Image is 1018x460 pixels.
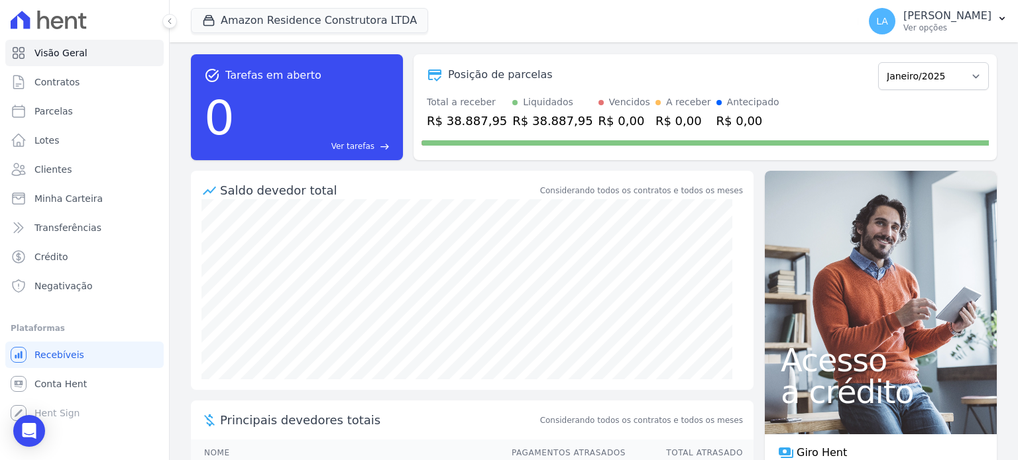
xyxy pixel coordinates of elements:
span: Negativação [34,279,93,293]
span: Recebíveis [34,348,84,361]
div: Antecipado [727,95,779,109]
a: Recebíveis [5,342,164,368]
a: Clientes [5,156,164,183]
a: Conta Hent [5,371,164,397]
div: R$ 38.887,95 [427,112,507,130]
span: Ver tarefas [331,140,374,152]
div: A receber [666,95,711,109]
a: Crédito [5,244,164,270]
div: Open Intercom Messenger [13,415,45,447]
p: [PERSON_NAME] [903,9,991,23]
button: LA [PERSON_NAME] Ver opções [858,3,1018,40]
a: Parcelas [5,98,164,124]
div: Posição de parcelas [448,67,553,83]
span: Lotes [34,134,60,147]
a: Ver tarefas east [240,140,390,152]
span: Considerando todos os contratos e todos os meses [540,414,743,426]
span: Contratos [34,75,80,89]
span: Minha Carteira [34,192,103,205]
div: Vencidos [609,95,650,109]
span: Conta Hent [34,377,87,391]
div: Total a receber [427,95,507,109]
div: R$ 38.887,95 [512,112,593,130]
div: Considerando todos os contratos e todos os meses [540,185,743,197]
span: Clientes [34,163,72,176]
a: Minha Carteira [5,185,164,212]
span: Crédito [34,250,68,263]
p: Ver opções [903,23,991,33]
div: R$ 0,00 [598,112,650,130]
a: Lotes [5,127,164,154]
div: R$ 0,00 [716,112,779,130]
a: Visão Geral [5,40,164,66]
div: Plataformas [11,320,158,336]
span: Parcelas [34,105,73,118]
div: Saldo devedor total [220,181,537,199]
button: Amazon Residence Construtora LTDA [191,8,428,33]
div: 0 [204,83,235,152]
a: Negativação [5,273,164,299]
a: Transferências [5,214,164,241]
span: Transferências [34,221,101,234]
div: R$ 0,00 [655,112,711,130]
span: Acesso [781,344,981,376]
span: a crédito [781,376,981,408]
span: Principais devedores totais [220,411,537,429]
span: LA [876,17,888,26]
span: Tarefas em aberto [225,68,321,83]
div: Liquidados [523,95,573,109]
span: task_alt [204,68,220,83]
span: east [380,142,390,152]
a: Contratos [5,69,164,95]
span: Visão Geral [34,46,87,60]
